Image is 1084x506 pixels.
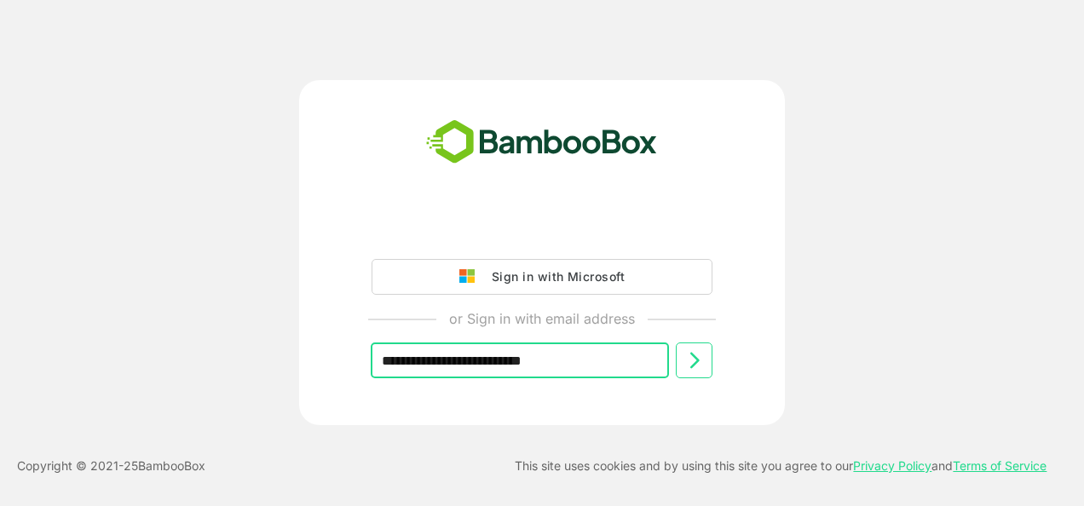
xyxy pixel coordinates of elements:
a: Terms of Service [953,458,1047,473]
p: Copyright © 2021- 25 BambooBox [17,456,205,476]
img: google [459,269,483,285]
div: Sign in with Microsoft [483,266,625,288]
button: Sign in with Microsoft [372,259,712,295]
img: bamboobox [417,114,666,170]
a: Privacy Policy [853,458,931,473]
p: This site uses cookies and by using this site you agree to our and [515,456,1047,476]
p: or Sign in with email address [449,308,635,329]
